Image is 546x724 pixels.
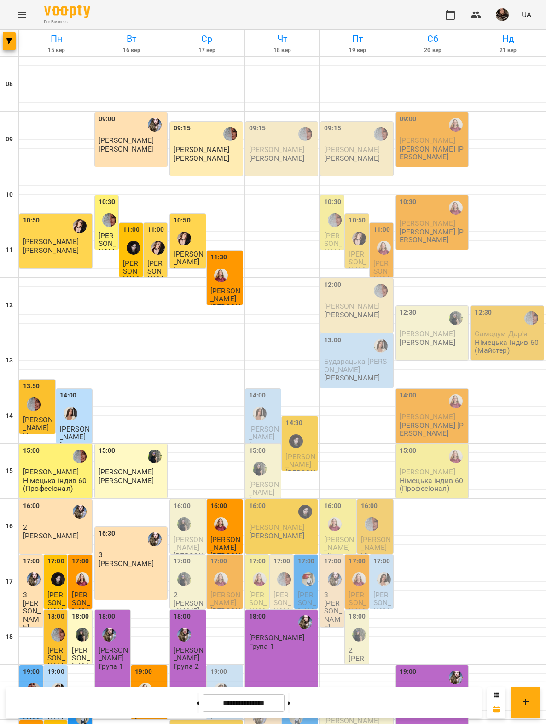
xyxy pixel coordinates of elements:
img: Поліщук Анастасія Сергіївна [177,572,191,586]
label: 10:30 [324,197,341,207]
label: 15:00 [249,446,266,456]
h6: 18 вер [246,46,319,55]
img: Мокієвець Альона Вікторівна [377,241,391,255]
img: Голуб Наталія Олександрівна [328,572,342,586]
img: Дубович Ярослава Вікторівна [177,232,191,245]
label: 11:00 [123,225,140,235]
div: Пустовіт Анастасія Володимирівна [377,572,391,586]
span: [PERSON_NAME] [249,633,305,642]
span: UA [522,10,531,19]
button: Menu [11,4,33,26]
h6: Чт [246,32,319,46]
img: Мокієвець Альона Вікторівна [214,269,228,282]
span: Самодум Дар'я [475,329,528,338]
label: 09:15 [249,123,266,134]
div: Голуб Наталія Олександрівна [148,532,162,546]
span: Бударацька [PERSON_NAME] [324,357,387,374]
h6: Ср [171,32,243,46]
div: Поліщук Анастасія Сергіївна [449,311,463,325]
span: [PERSON_NAME] [249,480,279,496]
p: [PERSON_NAME] [400,339,455,346]
img: Пустовіт Анастасія Володимирівна [64,407,77,420]
div: Мокієвець Альона Вікторівна [352,572,366,586]
label: 17:00 [249,556,266,566]
img: Гута Оксана Анатоліївна [365,517,378,531]
label: 17:00 [47,556,64,566]
label: 13:50 [23,381,40,391]
img: Луцюк Александра Андріївна [127,241,140,255]
p: 2 [349,646,366,654]
div: Гута Оксана Анатоліївна [277,572,291,586]
span: [PERSON_NAME] [400,467,455,476]
span: [PERSON_NAME] [324,302,380,310]
label: 18:00 [47,612,64,622]
p: 2 [23,523,90,531]
div: Гута Оксана Анатоліївна [102,213,116,227]
img: Луцюк Александра Андріївна [298,505,312,519]
p: [PERSON_NAME] [23,246,79,254]
img: Голуб Наталія Олександрівна [73,505,87,519]
h6: Вт [96,32,168,46]
p: [PERSON_NAME] [99,477,154,485]
img: Поліщук Анастасія Сергіївна [177,517,191,531]
h6: 21 вер [472,46,544,55]
label: 16:00 [361,501,378,511]
div: Гута Оксана Анатоліївна [73,450,87,463]
label: 17:00 [373,556,390,566]
label: 11:00 [147,225,164,235]
img: Пустовіт Анастасія Володимирівна [374,339,388,353]
p: [PERSON_NAME] [174,266,204,282]
label: 17:00 [72,556,89,566]
img: Гута Оксана Анатоліївна [374,284,388,298]
h6: 18 [6,632,13,642]
label: 10:50 [174,216,191,226]
span: [PERSON_NAME] [400,329,455,338]
label: 16:00 [23,501,40,511]
img: Луцюк Александра Андріївна [51,572,65,586]
h6: 19 вер [321,46,394,55]
div: Голуб Наталія Олександрівна [449,671,463,684]
span: [PERSON_NAME] [324,145,380,154]
p: 3 [99,551,166,559]
h6: 15 вер [20,46,93,55]
label: 19:00 [400,667,417,677]
img: Voopty Logo [44,5,90,18]
span: [PERSON_NAME] [47,646,65,678]
img: Поліщук Анастасія Сергіївна [148,450,162,463]
img: Костів Юліанна Русланівна [302,572,315,586]
p: [PERSON_NAME] [PERSON_NAME] [400,421,467,438]
h6: 08 [6,79,13,89]
label: 15:00 [99,446,116,456]
p: [PERSON_NAME] [324,599,342,631]
p: [PERSON_NAME] [23,532,79,540]
h6: 16 вер [96,46,168,55]
img: Гута Оксана Анатоліївна [223,127,237,141]
span: [PERSON_NAME] [361,535,391,552]
p: 3 [23,591,41,599]
p: [PERSON_NAME] [285,469,316,485]
p: [PERSON_NAME] [349,654,366,686]
img: Мокієвець Альона Вікторівна [214,572,228,586]
span: [PERSON_NAME] [400,412,455,421]
label: 17:00 [349,556,366,566]
label: 10:30 [400,197,417,207]
span: [PERSON_NAME] [400,136,455,145]
div: Дубович Ярослава Вікторівна [151,241,165,255]
span: [PERSON_NAME] [72,646,90,678]
img: Мокієвець Альона Вікторівна [214,517,228,531]
span: [PERSON_NAME] [373,590,391,623]
span: [PERSON_NAME] [23,415,53,432]
label: 14:00 [249,391,266,401]
p: Німецька індив 60 (Майстер) [361,552,391,584]
img: Поліщук Анастасія Сергіївна [76,628,89,642]
label: 16:00 [174,501,191,511]
p: [PERSON_NAME] [324,154,380,162]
